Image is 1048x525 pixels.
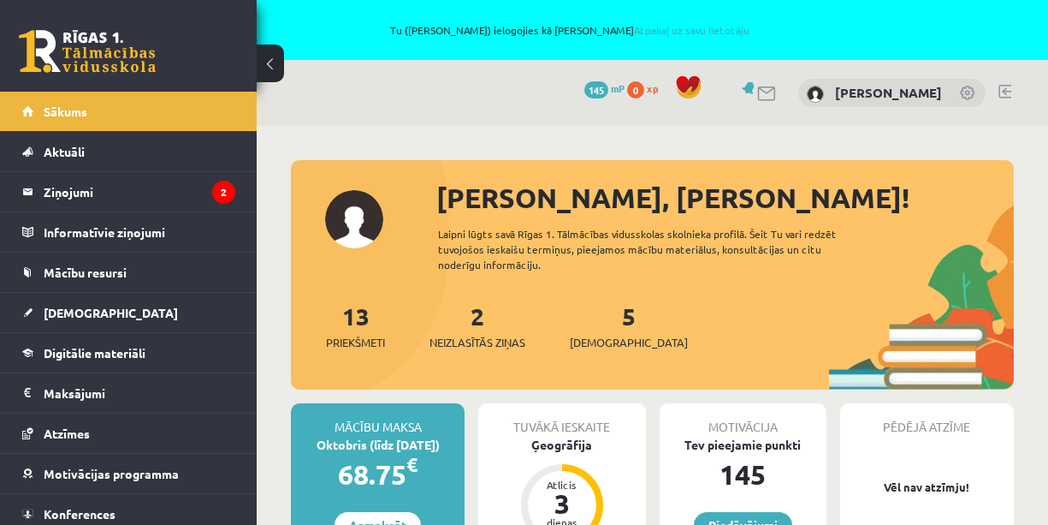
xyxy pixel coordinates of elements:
[660,454,826,495] div: 145
[536,490,588,517] div: 3
[22,172,235,212] a: Ziņojumi2
[660,403,826,436] div: Motivācija
[22,132,235,171] a: Aktuāli
[22,212,235,252] a: Informatīvie ziņojumi
[22,333,235,373] a: Digitālie materiāli
[478,403,645,436] div: Tuvākā ieskaite
[840,403,1014,436] div: Pēdējā atzīme
[429,301,525,351] a: 2Neizlasītās ziņas
[584,81,625,95] a: 145 mP
[22,253,235,292] a: Mācību resursi
[478,436,645,454] div: Ģeogrāfija
[406,452,417,477] span: €
[849,479,1005,496] p: Vēl nav atzīmju!
[611,81,625,95] span: mP
[44,466,179,481] span: Motivācijas programma
[660,436,826,454] div: Tev pieejamie punkti
[326,301,385,351] a: 13Priekšmeti
[44,305,178,320] span: [DEMOGRAPHIC_DATA]
[326,334,385,351] span: Priekšmeti
[44,104,87,119] span: Sākums
[291,454,465,495] div: 68.75
[44,212,235,252] legend: Informatīvie ziņojumi
[536,480,588,490] div: Atlicis
[19,30,156,73] a: Rīgas 1. Tālmācības vidusskola
[436,177,1014,218] div: [PERSON_NAME], [PERSON_NAME]!
[570,334,688,351] span: [DEMOGRAPHIC_DATA]
[429,334,525,351] span: Neizlasītās ziņas
[647,81,658,95] span: xp
[291,436,465,454] div: Oktobris (līdz [DATE])
[22,373,235,413] a: Maksājumi
[212,181,235,204] i: 2
[570,301,688,351] a: 5[DEMOGRAPHIC_DATA]
[634,23,749,37] a: Atpakaļ uz savu lietotāju
[438,226,872,272] div: Laipni lūgts savā Rīgas 1. Tālmācības vidusskolas skolnieka profilā. Šeit Tu vari redzēt tuvojošo...
[291,403,465,436] div: Mācību maksa
[44,144,85,159] span: Aktuāli
[44,345,145,361] span: Digitālie materiāli
[627,81,644,98] span: 0
[22,454,235,493] a: Motivācijas programma
[44,265,127,280] span: Mācību resursi
[44,373,235,413] legend: Maksājumi
[627,81,666,95] a: 0 xp
[44,506,115,522] span: Konferences
[44,172,235,212] legend: Ziņojumi
[584,81,608,98] span: 145
[22,92,235,131] a: Sākums
[44,426,90,441] span: Atzīmes
[22,414,235,453] a: Atzīmes
[835,84,942,101] a: [PERSON_NAME]
[22,293,235,332] a: [DEMOGRAPHIC_DATA]
[807,86,824,103] img: Tomass Reinis Dālderis
[197,25,944,35] span: Tu ([PERSON_NAME]) ielogojies kā [PERSON_NAME]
